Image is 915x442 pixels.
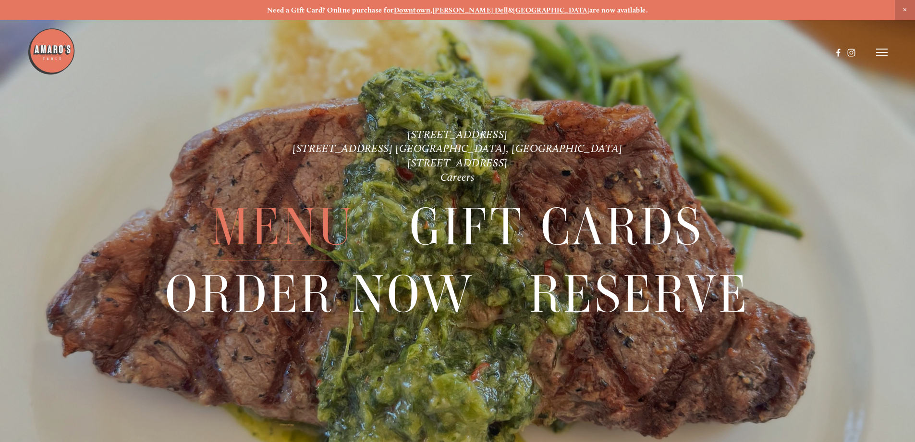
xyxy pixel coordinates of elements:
[211,194,354,260] a: Menu
[433,6,508,14] a: [PERSON_NAME] Dell
[410,194,704,260] a: Gift Cards
[267,6,394,14] strong: Need a Gift Card? Online purchase for
[529,261,750,327] a: Reserve
[430,6,432,14] strong: ,
[165,261,474,327] a: Order Now
[407,128,508,141] a: [STREET_ADDRESS]
[27,27,75,76] img: Amaro's Table
[513,6,589,14] a: [GEOGRAPHIC_DATA]
[508,6,513,14] strong: &
[407,156,508,169] a: [STREET_ADDRESS]
[293,142,622,155] a: [STREET_ADDRESS] [GEOGRAPHIC_DATA], [GEOGRAPHIC_DATA]
[440,171,475,184] a: Careers
[589,6,648,14] strong: are now available.
[394,6,431,14] a: Downtown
